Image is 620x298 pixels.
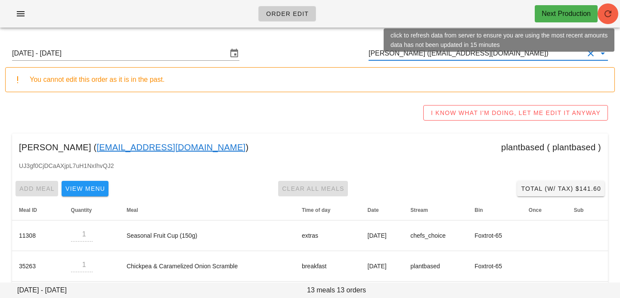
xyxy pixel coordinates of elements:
[403,200,468,220] th: Stream: Not sorted. Activate to sort ascending.
[361,251,404,282] td: [DATE]
[12,200,64,220] th: Meal ID: Not sorted. Activate to sort ascending.
[574,207,584,213] span: Sub
[96,140,245,154] a: [EMAIL_ADDRESS][DOMAIN_NAME]
[295,220,361,251] td: extras
[403,220,468,251] td: chefs_choice
[30,76,164,83] span: You cannot edit this order as it is in the past.
[474,207,483,213] span: Bin
[295,200,361,220] th: Time of day: Not sorted. Activate to sort ascending.
[431,109,601,116] span: I KNOW WHAT I'M DOING, LET ME EDIT IT ANYWAY
[468,220,522,251] td: Foxtrot-65
[120,220,295,251] td: Seasonal Fruit Cup (150g)
[127,207,138,213] span: Meal
[266,10,309,17] span: Order Edit
[517,181,604,196] button: Total (w/ Tax) $141.60
[468,251,522,282] td: Foxtrot-65
[368,207,379,213] span: Date
[423,105,608,121] button: I KNOW WHAT I'M DOING, LET ME EDIT IT ANYWAY
[12,220,64,251] td: 11308
[361,200,404,220] th: Date: Not sorted. Activate to sort ascending.
[567,200,608,220] th: Sub: Not sorted. Activate to sort ascending.
[529,207,542,213] span: Once
[295,251,361,282] td: breakfast
[468,200,522,220] th: Bin: Not sorted. Activate to sort ascending.
[410,207,428,213] span: Stream
[361,220,404,251] td: [DATE]
[302,207,330,213] span: Time of day
[403,251,468,282] td: plantbased
[586,48,596,59] button: Clear Customer
[12,133,608,161] div: [PERSON_NAME] ( ) plantbased ( plantbased )
[521,185,601,192] span: Total (w/ Tax) $141.60
[120,251,295,282] td: Chickpea & Caramelized Onion Scramble
[62,181,108,196] button: View Menu
[120,200,295,220] th: Meal: Not sorted. Activate to sort ascending.
[522,200,567,220] th: Once: Not sorted. Activate to sort ascending.
[12,251,64,282] td: 35263
[542,9,591,19] div: Next Production
[12,161,608,177] div: UJ3gf0CjDCaAXjpL7uH1NxIhvQJ2
[64,200,120,220] th: Quantity: Not sorted. Activate to sort ascending.
[65,185,105,192] span: View Menu
[258,6,316,22] a: Order Edit
[19,207,37,213] span: Meal ID
[71,207,92,213] span: Quantity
